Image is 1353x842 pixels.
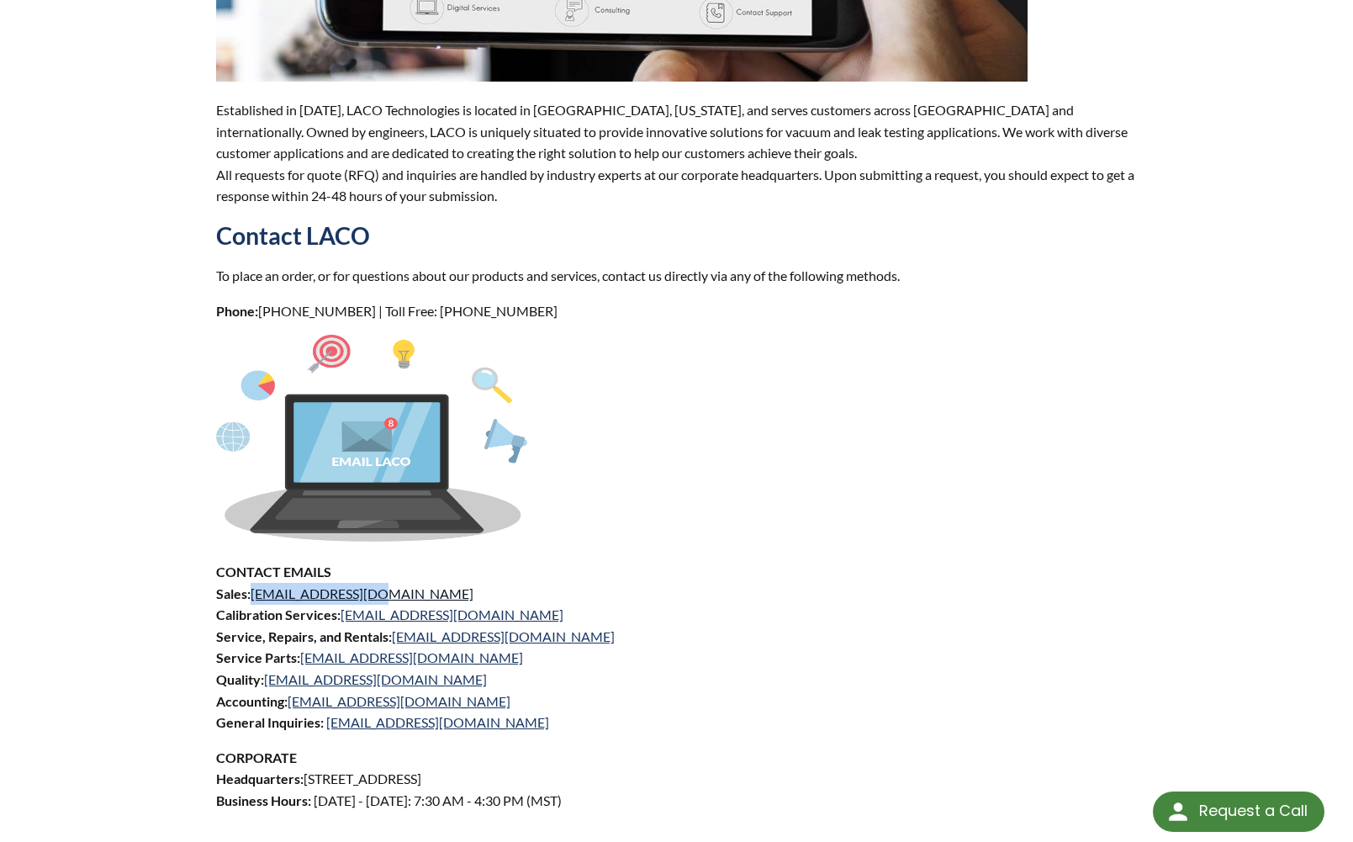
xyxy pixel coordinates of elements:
[216,749,297,765] strong: CORPORATE
[216,714,324,730] strong: General Inquiries:
[216,221,370,250] strong: Contact LACO
[216,628,392,644] strong: Service, Repairs, and Rentals:
[216,99,1137,207] p: Established in [DATE], LACO Technologies is located in [GEOGRAPHIC_DATA], [US_STATE], and serves ...
[216,585,251,601] strong: Sales:
[251,585,473,601] a: [EMAIL_ADDRESS][DOMAIN_NAME]
[216,649,300,665] strong: Service Parts:
[216,606,341,622] strong: Calibration Services:
[326,714,549,730] a: [EMAIL_ADDRESS][DOMAIN_NAME]
[216,303,258,319] strong: Phone:
[1165,798,1192,825] img: round button
[216,564,331,580] strong: CONTACT EMAILS
[264,671,487,687] a: [EMAIL_ADDRESS][DOMAIN_NAME]
[341,606,563,622] a: [EMAIL_ADDRESS][DOMAIN_NAME]
[216,747,1137,833] p: [STREET_ADDRESS] [DATE] - [DATE]: 7:30 AM - 4:30 PM (MST)
[288,693,510,709] a: [EMAIL_ADDRESS][DOMAIN_NAME]
[1153,792,1324,832] div: Request a Call
[216,792,311,808] strong: Business Hours:
[216,671,264,687] strong: Quality:
[216,300,1137,322] p: [PHONE_NUMBER] | Toll Free: [PHONE_NUMBER]
[216,335,527,542] img: Asset_1.png
[300,649,523,665] a: [EMAIL_ADDRESS][DOMAIN_NAME]
[1199,792,1308,830] div: Request a Call
[216,771,304,786] strong: Headquarters:
[216,265,1137,287] p: To place an order, or for questions about our products and services, contact us directly via any ...
[216,693,288,709] strong: Accounting:
[392,628,615,644] a: [EMAIL_ADDRESS][DOMAIN_NAME]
